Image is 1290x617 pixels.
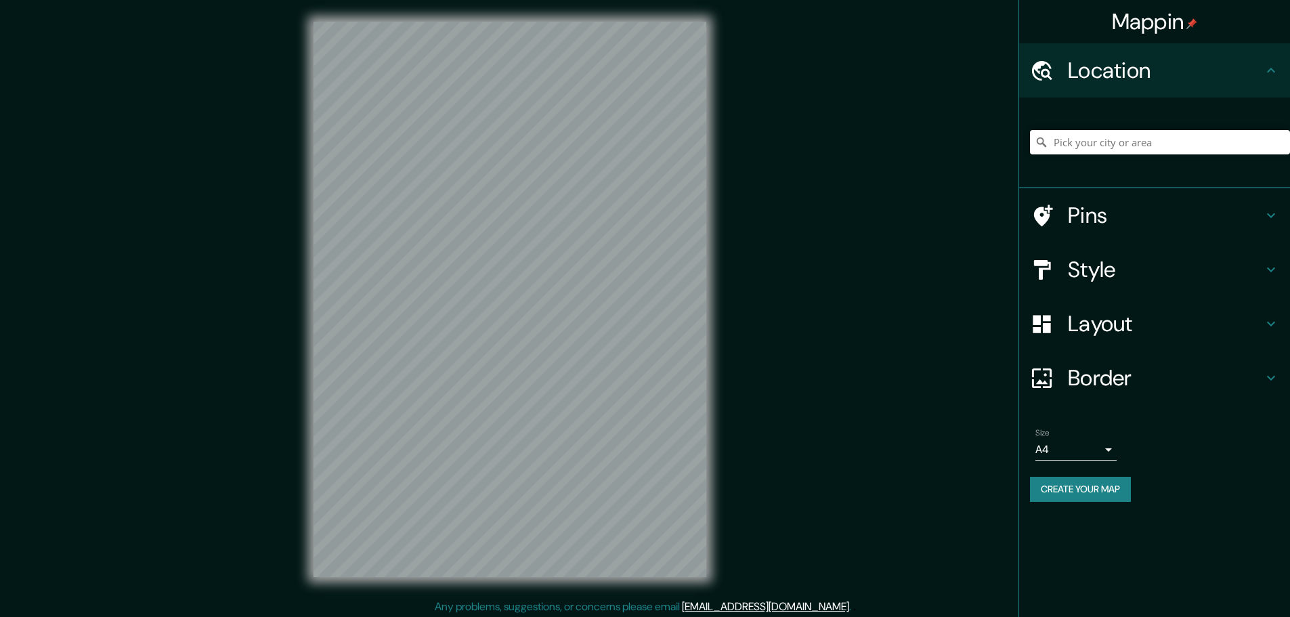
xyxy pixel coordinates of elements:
[1030,130,1290,154] input: Pick your city or area
[1019,351,1290,405] div: Border
[682,599,849,614] a: [EMAIL_ADDRESS][DOMAIN_NAME]
[1068,310,1263,337] h4: Layout
[1068,256,1263,283] h4: Style
[1068,202,1263,229] h4: Pins
[1019,43,1290,98] div: Location
[1035,427,1050,439] label: Size
[1019,188,1290,242] div: Pins
[1068,364,1263,391] h4: Border
[1186,18,1197,29] img: pin-icon.png
[1019,297,1290,351] div: Layout
[1030,477,1131,502] button: Create your map
[314,22,706,577] canvas: Map
[1035,439,1117,461] div: A4
[1068,57,1263,84] h4: Location
[1112,8,1198,35] h4: Mappin
[435,599,851,615] p: Any problems, suggestions, or concerns please email .
[851,599,853,615] div: .
[1019,242,1290,297] div: Style
[853,599,856,615] div: .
